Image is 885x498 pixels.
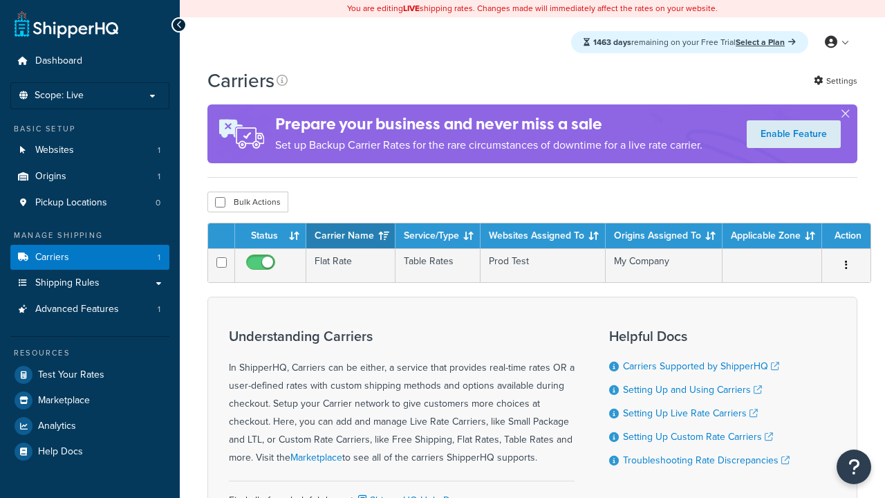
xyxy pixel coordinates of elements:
[10,347,169,359] div: Resources
[35,197,107,209] span: Pickup Locations
[606,223,723,248] th: Origins Assigned To: activate to sort column ascending
[35,55,82,67] span: Dashboard
[35,277,100,289] span: Shipping Rules
[609,329,790,344] h3: Helpful Docs
[207,67,274,94] h1: Carriers
[747,120,841,148] a: Enable Feature
[10,138,169,163] li: Websites
[10,164,169,190] li: Origins
[623,430,773,444] a: Setting Up Custom Rate Carriers
[623,382,762,397] a: Setting Up and Using Carriers
[623,406,758,421] a: Setting Up Live Rate Carriers
[10,414,169,439] a: Analytics
[10,297,169,322] li: Advanced Features
[10,48,169,74] a: Dashboard
[290,450,342,465] a: Marketplace
[235,223,306,248] th: Status: activate to sort column ascending
[306,248,395,282] td: Flat Rate
[10,123,169,135] div: Basic Setup
[10,245,169,270] li: Carriers
[35,145,74,156] span: Websites
[229,329,575,344] h3: Understanding Carriers
[158,171,160,183] span: 1
[736,36,796,48] a: Select a Plan
[207,192,288,212] button: Bulk Actions
[156,197,160,209] span: 0
[10,190,169,216] li: Pickup Locations
[10,245,169,270] a: Carriers 1
[35,90,84,102] span: Scope: Live
[10,230,169,241] div: Manage Shipping
[275,136,702,155] p: Set up Backup Carrier Rates for the rare circumstances of downtime for a live rate carrier.
[38,421,76,432] span: Analytics
[207,104,275,163] img: ad-rules-rateshop-fe6ec290ccb7230408bd80ed9643f0289d75e0ffd9eb532fc0e269fcd187b520.png
[403,2,420,15] b: LIVE
[623,359,779,373] a: Carriers Supported by ShipperHQ
[395,223,481,248] th: Service/Type: activate to sort column ascending
[158,304,160,315] span: 1
[38,369,104,381] span: Test Your Rates
[837,450,871,484] button: Open Resource Center
[822,223,870,248] th: Action
[606,248,723,282] td: My Company
[38,395,90,407] span: Marketplace
[15,10,118,38] a: ShipperHQ Home
[275,113,702,136] h4: Prepare your business and never miss a sale
[814,71,857,91] a: Settings
[395,248,481,282] td: Table Rates
[38,446,83,458] span: Help Docs
[306,223,395,248] th: Carrier Name: activate to sort column ascending
[35,304,119,315] span: Advanced Features
[571,31,808,53] div: remaining on your Free Trial
[10,164,169,190] a: Origins 1
[10,190,169,216] a: Pickup Locations 0
[10,138,169,163] a: Websites 1
[229,329,575,467] div: In ShipperHQ, Carriers can be either, a service that provides real-time rates OR a user-defined r...
[481,223,606,248] th: Websites Assigned To: activate to sort column ascending
[158,252,160,264] span: 1
[623,453,790,468] a: Troubleshooting Rate Discrepancies
[723,223,822,248] th: Applicable Zone: activate to sort column ascending
[35,252,69,264] span: Carriers
[35,171,66,183] span: Origins
[10,297,169,322] a: Advanced Features 1
[158,145,160,156] span: 1
[10,362,169,387] a: Test Your Rates
[10,270,169,296] a: Shipping Rules
[481,248,606,282] td: Prod Test
[593,36,631,48] strong: 1463 days
[10,439,169,464] a: Help Docs
[10,388,169,413] a: Marketplace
